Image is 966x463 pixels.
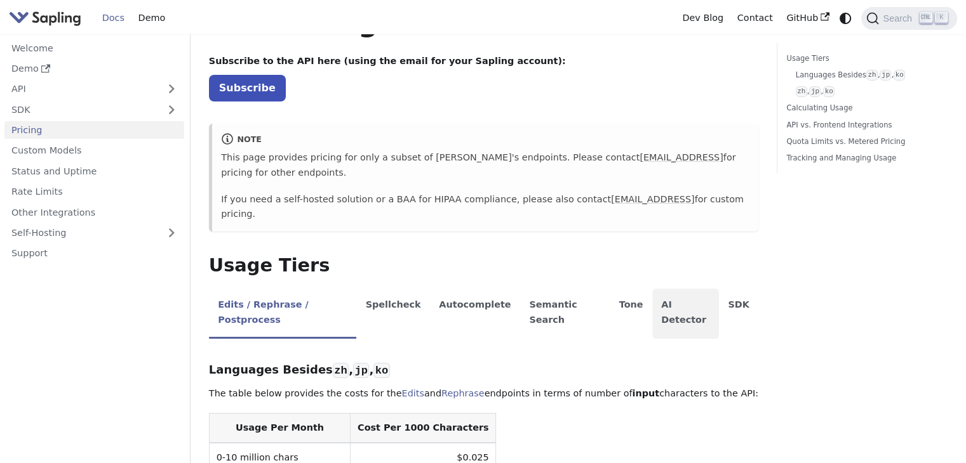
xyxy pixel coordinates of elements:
code: ko [373,363,389,378]
h2: Usage Tiers [209,254,758,277]
code: zh [796,86,807,97]
a: SDK [4,100,159,119]
a: Quota Limits vs. Metered Pricing [786,136,943,148]
a: GitHub [779,8,836,28]
button: Expand sidebar category 'SDK' [159,100,184,119]
strong: Subscribe to the API here (using the email for your Sapling account): [209,56,566,66]
p: The table below provides the costs for the and endpoints in terms of number of characters to the ... [209,386,758,401]
a: Tracking and Managing Usage [786,152,943,164]
p: This page provides pricing for only a subset of [PERSON_NAME]'s endpoints. Please contact for pri... [221,150,749,181]
a: Support [4,244,184,263]
code: jp [880,70,891,81]
li: SDK [719,289,758,339]
a: Calculating Usage [786,102,943,114]
a: Rephrase [441,388,485,398]
a: [EMAIL_ADDRESS] [611,194,694,204]
a: API vs. Frontend Integrations [786,119,943,131]
span: Search [879,13,920,23]
img: Sapling.ai [9,9,81,27]
a: Subscribe [209,75,286,101]
li: Edits / Rephrase / Postprocess [209,289,356,339]
a: Demo [4,60,184,78]
a: Welcome [4,39,184,57]
a: Demo [131,8,172,28]
a: [EMAIL_ADDRESS] [640,152,723,162]
kbd: K [935,12,948,23]
a: zh,jp,ko [796,86,939,98]
th: Usage Per Month [209,413,350,443]
a: Pricing [4,121,184,140]
code: zh [866,70,878,81]
a: Usage Tiers [786,53,943,65]
button: Switch between dark and light mode (currently system mode) [836,9,855,27]
li: AI Detector [652,289,719,339]
li: Semantic Search [520,289,610,339]
a: Other Integrations [4,203,184,221]
button: Expand sidebar category 'API' [159,80,184,98]
th: Cost Per 1000 Characters [351,413,496,443]
a: Rate Limits [4,183,184,201]
p: If you need a self-hosted solution or a BAA for HIPAA compliance, please also contact for custom ... [221,192,749,223]
a: Edits [402,388,424,398]
code: jp [353,363,369,378]
code: ko [823,86,835,97]
a: Self-Hosting [4,224,184,242]
li: Autocomplete [430,289,520,339]
li: Spellcheck [356,289,430,339]
a: Sapling.ai [9,9,86,27]
div: note [221,133,749,148]
code: jp [809,86,821,97]
code: zh [333,363,349,378]
h3: Languages Besides , , [209,363,758,377]
code: ko [894,70,905,81]
a: API [4,80,159,98]
a: Dev Blog [675,8,730,28]
li: Tone [610,289,652,339]
a: Docs [95,8,131,28]
a: Contact [730,8,780,28]
a: Languages Besideszh,jp,ko [796,69,939,81]
a: Custom Models [4,141,184,160]
button: Search (Ctrl+K) [861,7,956,30]
strong: input [632,388,659,398]
a: Status and Uptime [4,162,184,180]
